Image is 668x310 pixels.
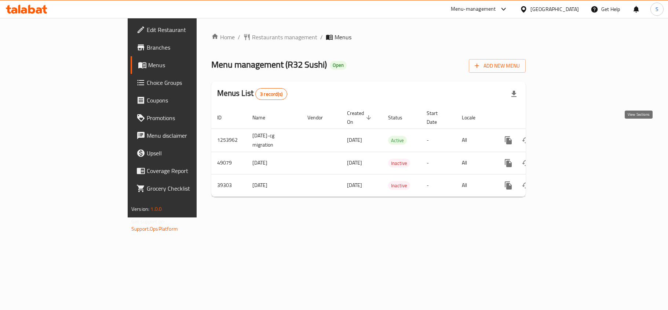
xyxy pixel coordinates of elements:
[131,224,178,234] a: Support.OpsPlatform
[347,180,362,190] span: [DATE]
[421,174,456,197] td: -
[147,184,233,193] span: Grocery Checklist
[320,33,323,42] li: /
[347,109,373,126] span: Created On
[131,21,239,39] a: Edit Restaurant
[330,61,347,70] div: Open
[256,91,287,98] span: 3 record(s)
[211,56,327,73] span: Menu management ( R32 Sushi )
[217,113,231,122] span: ID
[517,154,535,172] button: Change Status
[247,174,302,197] td: [DATE]
[307,113,332,122] span: Vendor
[147,113,233,122] span: Promotions
[517,131,535,149] button: Change Status
[147,131,233,140] span: Menu disclaimer
[500,154,517,172] button: more
[500,131,517,149] button: more
[335,33,351,42] span: Menus
[211,33,526,42] nav: breadcrumb
[131,109,239,127] a: Promotions
[211,107,576,197] table: enhanced table
[347,158,362,167] span: [DATE]
[517,177,535,194] button: Change Status
[147,149,233,158] span: Upsell
[255,88,287,100] div: Total records count
[462,113,485,122] span: Locale
[388,159,410,167] div: Inactive
[456,129,494,152] td: All
[147,96,233,105] span: Coupons
[131,144,239,162] a: Upsell
[148,61,233,69] span: Menus
[656,5,658,13] span: S
[131,204,149,214] span: Version:
[131,127,239,144] a: Menu disclaimer
[247,129,302,152] td: [DATE]-cg migration
[147,43,233,52] span: Branches
[150,204,162,214] span: 1.0.0
[131,180,239,197] a: Grocery Checklist
[505,85,523,103] div: Export file
[500,177,517,194] button: more
[388,113,412,122] span: Status
[388,181,410,190] span: Inactive
[494,107,576,129] th: Actions
[427,109,447,126] span: Start Date
[131,91,239,109] a: Coupons
[451,5,496,14] div: Menu-management
[475,61,520,71] span: Add New Menu
[147,78,233,87] span: Choice Groups
[147,166,233,175] span: Coverage Report
[247,152,302,174] td: [DATE]
[217,88,287,100] h2: Menus List
[456,174,494,197] td: All
[421,129,456,152] td: -
[347,135,362,145] span: [DATE]
[530,5,579,13] div: [GEOGRAPHIC_DATA]
[388,159,410,167] span: Inactive
[252,33,317,42] span: Restaurants management
[131,39,239,56] a: Branches
[469,59,526,73] button: Add New Menu
[131,74,239,91] a: Choice Groups
[456,152,494,174] td: All
[252,113,275,122] span: Name
[243,33,317,42] a: Restaurants management
[388,136,407,145] span: Active
[131,217,165,226] span: Get support on:
[330,62,347,68] span: Open
[131,162,239,180] a: Coverage Report
[147,25,233,34] span: Edit Restaurant
[421,152,456,174] td: -
[131,56,239,74] a: Menus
